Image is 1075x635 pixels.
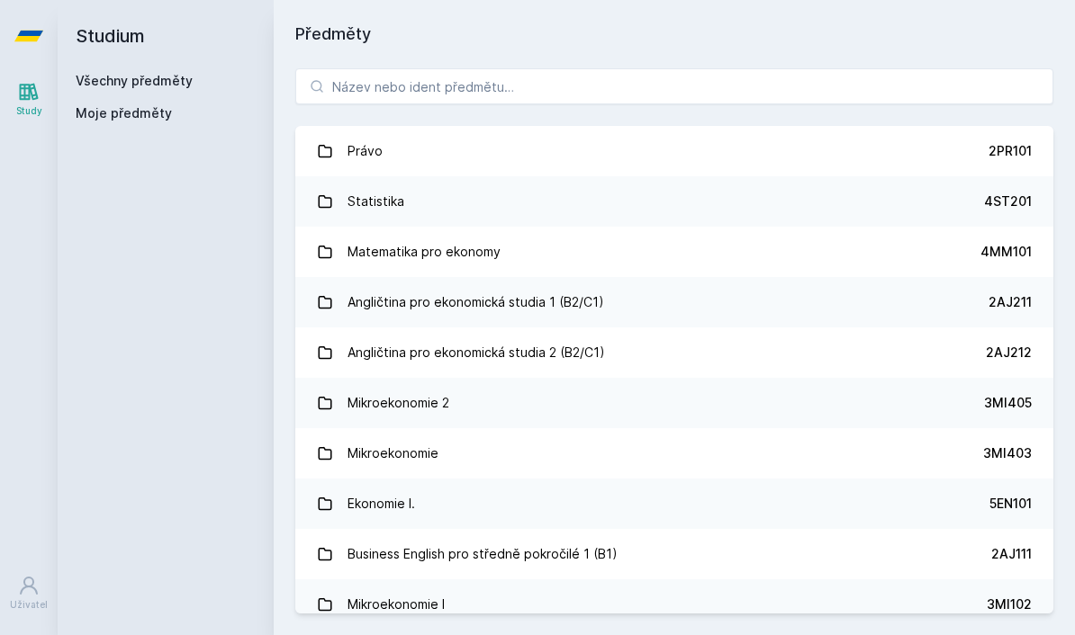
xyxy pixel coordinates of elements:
[348,586,445,622] div: Mikroekonomie I
[348,435,438,471] div: Mikroekonomie
[295,478,1053,529] a: Ekonomie I. 5EN101
[295,579,1053,630] a: Mikroekonomie I 3MI102
[348,183,404,219] div: Statistika
[348,335,605,371] div: Angličtina pro ekonomická studia 2 (B2/C1)
[295,529,1053,579] a: Business English pro středně pokročilé 1 (B1) 2AJ111
[295,68,1053,104] input: Název nebo ident předmětu…
[983,444,1032,462] div: 3MI403
[348,536,618,572] div: Business English pro středně pokročilé 1 (B1)
[295,22,1053,47] h1: Předměty
[984,394,1032,412] div: 3MI405
[989,293,1032,311] div: 2AJ211
[348,284,604,320] div: Angličtina pro ekonomická studia 1 (B2/C1)
[16,104,42,118] div: Study
[987,595,1032,613] div: 3MI102
[989,142,1032,160] div: 2PR101
[4,566,54,621] a: Uživatel
[295,277,1053,327] a: Angličtina pro ekonomická studia 1 (B2/C1) 2AJ211
[348,133,383,169] div: Právo
[4,72,54,127] a: Study
[295,176,1053,227] a: Statistika 4ST201
[348,234,501,270] div: Matematika pro ekonomy
[984,192,1032,210] div: 4ST201
[295,378,1053,428] a: Mikroekonomie 2 3MI405
[989,495,1032,513] div: 5EN101
[348,486,415,522] div: Ekonomie I.
[295,227,1053,277] a: Matematika pro ekonomy 4MM101
[295,327,1053,378] a: Angličtina pro ekonomická studia 2 (B2/C1) 2AJ212
[986,344,1032,362] div: 2AJ212
[295,126,1053,176] a: Právo 2PR101
[991,545,1032,563] div: 2AJ111
[348,385,449,421] div: Mikroekonomie 2
[10,598,48,612] div: Uživatel
[295,428,1053,478] a: Mikroekonomie 3MI403
[980,243,1032,261] div: 4MM101
[76,73,193,88] a: Všechny předměty
[76,104,172,122] span: Moje předměty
